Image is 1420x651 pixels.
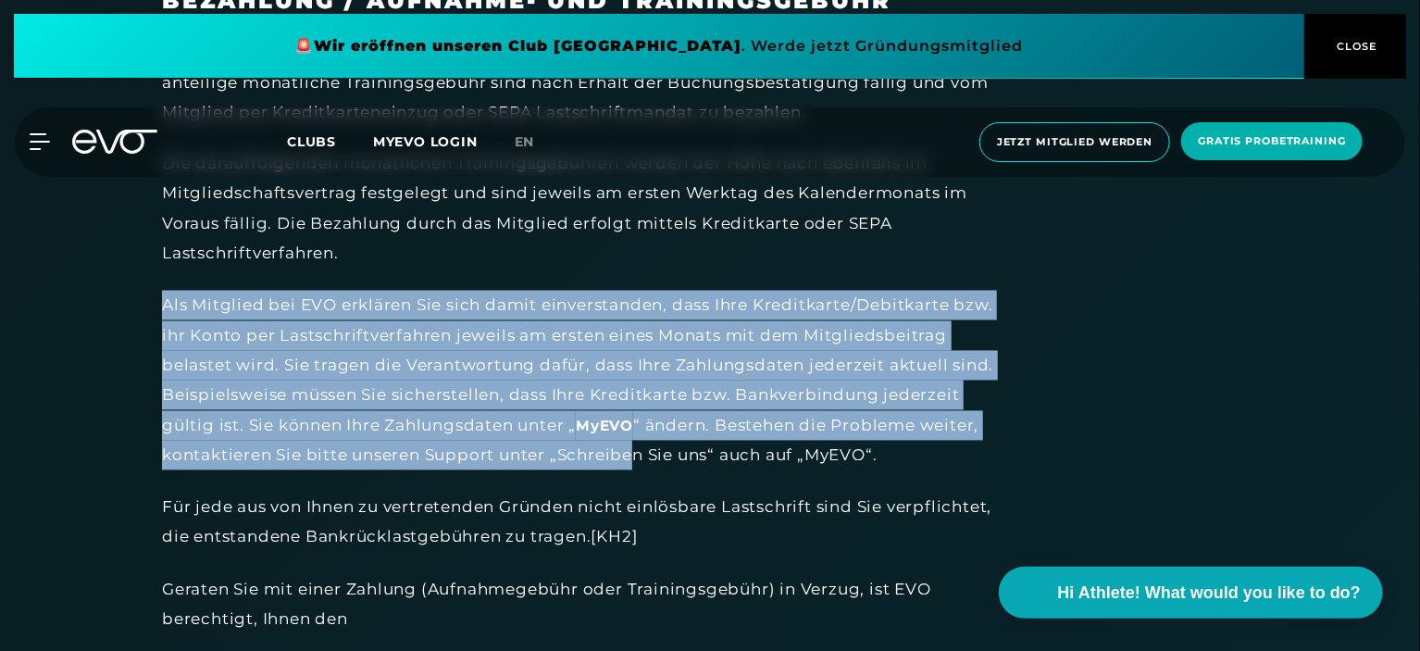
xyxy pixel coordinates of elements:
[515,133,535,150] span: en
[1304,14,1406,79] button: CLOSE
[162,149,995,269] div: Die darauffolgenden monatlichen Trainingsgebühren werden der Höhe nach ebenfalls im Mitgliedschaf...
[1176,122,1368,162] a: Gratis Probetraining
[974,122,1176,162] a: Jetzt Mitglied werden
[162,291,995,470] div: Als Mitglied bei EVO erklären Sie sich damit einverstanden, dass Ihre Kreditkarte/Debitkarte bzw....
[287,132,373,150] a: Clubs
[515,131,557,153] a: en
[1058,581,1361,606] span: Hi Athlete! What would you like to do?
[162,493,995,553] div: Für jede aus von Ihnen zu vertretenden Gründen nicht einlösbare Lastschrift sind Sie verpflichtet...
[373,133,478,150] a: MYEVO LOGIN
[162,575,995,635] div: Geraten Sie mit einer Zahlung (Aufnahmegebühr oder Trainingsgebühr) in Verzug, ist EVO berechtigt...
[1198,133,1346,149] span: Gratis Probetraining
[999,567,1383,619] button: Hi Athlete! What would you like to do?
[576,418,633,437] a: MyEVO
[997,134,1152,150] span: Jetzt Mitglied werden
[1333,38,1378,55] span: CLOSE
[287,133,336,150] span: Clubs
